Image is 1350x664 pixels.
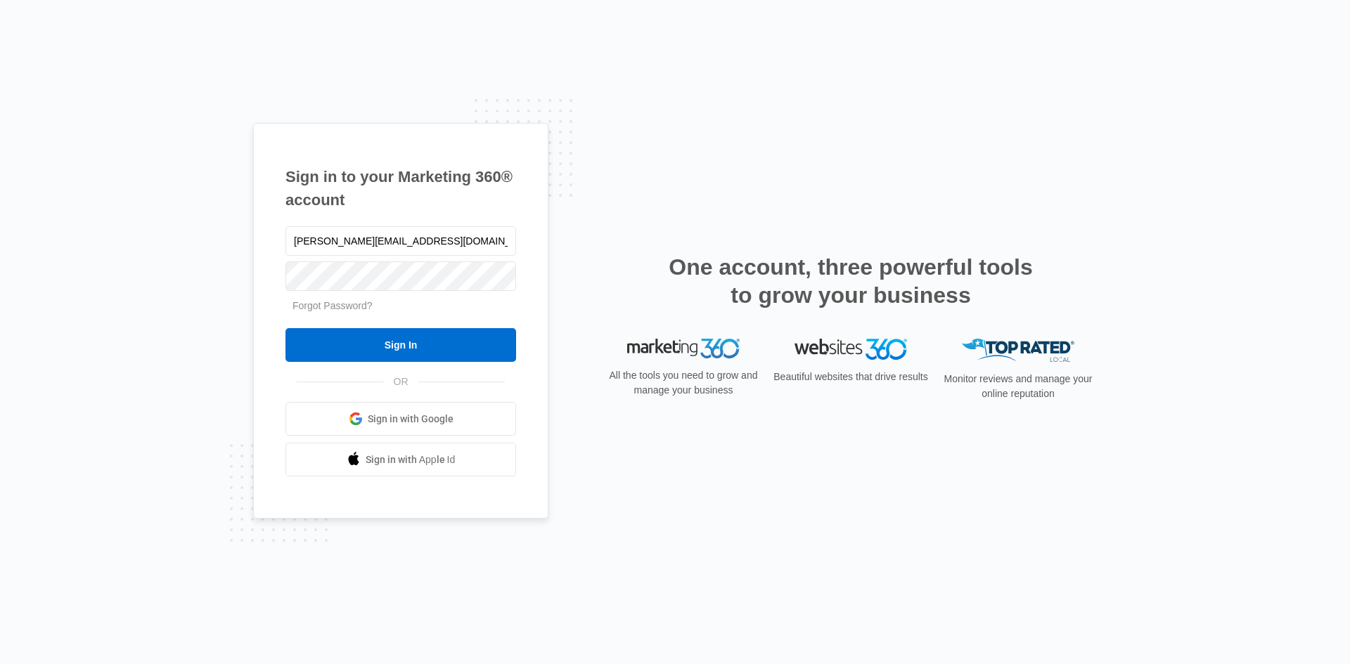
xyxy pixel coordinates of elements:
span: OR [384,375,418,389]
h1: Sign in to your Marketing 360® account [285,165,516,211]
span: Sign in with Apple Id [366,453,456,467]
a: Sign in with Apple Id [285,443,516,476]
img: Marketing 360 [627,339,740,358]
p: Monitor reviews and manage your online reputation [939,372,1097,401]
input: Email [285,226,516,256]
img: Top Rated Local [962,339,1074,362]
img: Websites 360 [795,339,907,359]
a: Forgot Password? [292,300,373,311]
p: All the tools you need to grow and manage your business [605,368,762,398]
input: Sign In [285,328,516,362]
p: Beautiful websites that drive results [772,370,930,384]
span: Sign in with Google [368,412,454,427]
h2: One account, three powerful tools to grow your business [664,253,1037,309]
a: Sign in with Google [285,402,516,436]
